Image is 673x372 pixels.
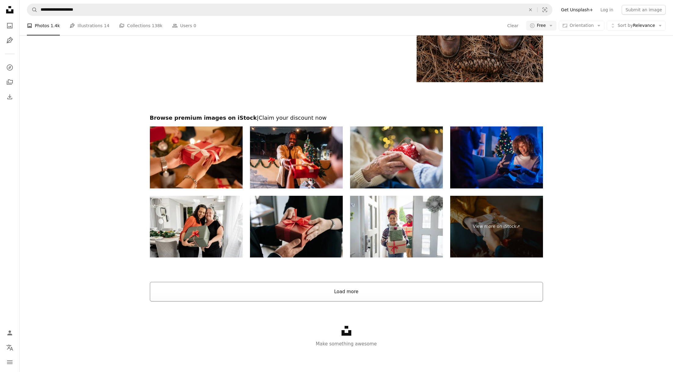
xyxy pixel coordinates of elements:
img: A group of Asian friends having fun together on Christmas day. [150,126,243,188]
span: Sort by [617,23,633,28]
span: Relevance [617,23,655,29]
img: Receiving a Christmas present [150,196,243,258]
span: 14 [104,22,110,29]
span: 138k [152,22,162,29]
p: Make something awesome [20,340,673,348]
a: Log in / Sign up [4,327,16,339]
a: Get Unsplash+ [557,5,597,15]
a: Photos [4,20,16,32]
a: Explore [4,61,16,74]
span: 0 [194,22,196,29]
button: Menu [4,356,16,368]
img: Close-up view of hands of unrecognizable woman giving red gift box tied to bow handed to man. [250,196,343,258]
a: Download History [4,91,16,103]
button: Load more [150,282,543,301]
a: View more on iStock↗ [450,196,543,258]
a: Illustrations 14 [70,16,109,35]
form: Find visuals sitewide [27,4,552,16]
img: Christmas gift shopping [350,196,443,258]
a: Illustrations [4,34,16,46]
img: Woman laughing while opening christmas present from boyfriend [450,126,543,188]
h2: Browse premium images on iStock [150,114,543,122]
button: Submit an image [622,5,666,15]
span: Free [537,23,546,29]
button: Sort byRelevance [607,21,666,31]
a: Log in [597,5,617,15]
a: Users 0 [172,16,196,35]
button: Search Unsplash [27,4,38,16]
a: Home — Unsplash [4,4,16,17]
button: Clear [524,4,537,16]
a: Collections 138k [119,16,162,35]
span: Orientation [570,23,594,28]
button: Clear [507,21,519,31]
button: Visual search [537,4,552,16]
span: | Claim your discount now [257,115,327,121]
img: brown pinecone [417,5,543,82]
button: Language [4,341,16,354]
button: Orientation [559,21,604,31]
button: Free [526,21,557,31]
img: Close-up of hands of senior and young woman holding a present at Christmas. [350,126,443,188]
a: brown pinecone [417,41,543,46]
a: Collections [4,76,16,88]
img: Mid adult man giving a christmas gift to son on house rooftop [250,126,343,188]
